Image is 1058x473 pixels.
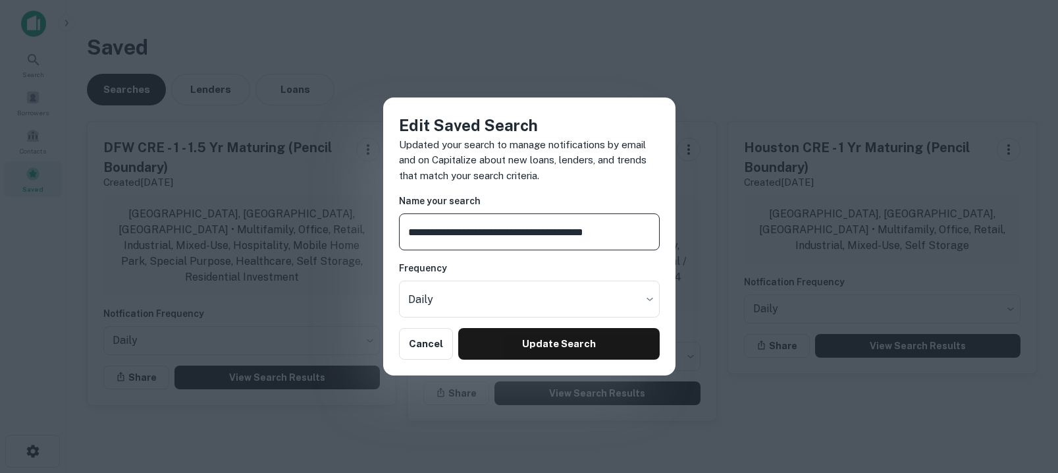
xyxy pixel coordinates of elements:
[399,113,660,137] h4: Edit Saved Search
[399,194,660,208] h6: Name your search
[992,368,1058,431] iframe: Chat Widget
[399,281,660,318] div: Without label
[399,137,660,184] p: Updated your search to manage notifications by email and on Capitalize about new loans, lenders, ...
[399,261,660,275] h6: Frequency
[458,328,659,360] button: Update Search
[399,328,454,360] button: Cancel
